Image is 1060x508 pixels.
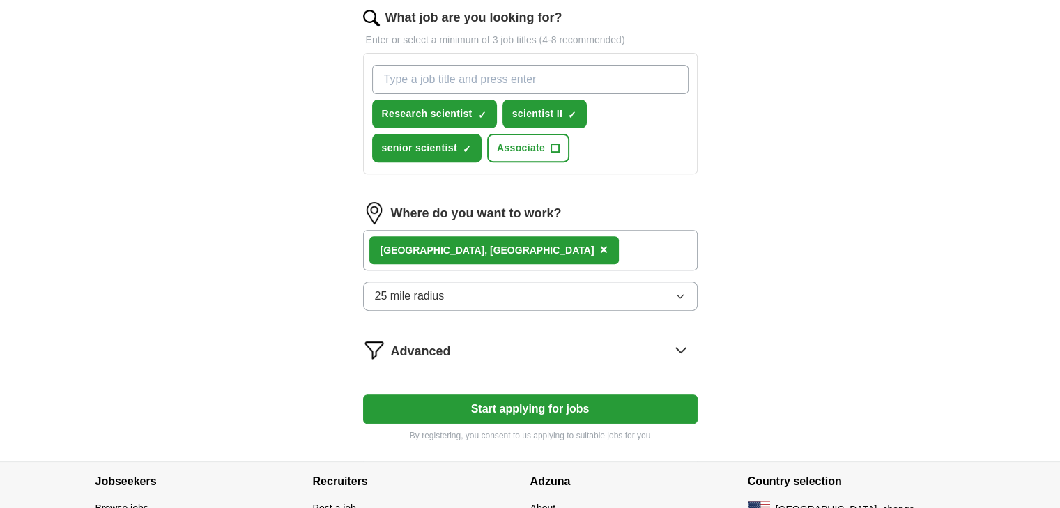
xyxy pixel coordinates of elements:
button: Associate [487,134,569,162]
button: senior scientist✓ [372,134,482,162]
span: senior scientist [382,141,457,155]
button: Research scientist✓ [372,100,497,128]
span: × [599,242,608,257]
span: Associate [497,141,545,155]
span: scientist II [512,107,563,121]
span: ✓ [463,144,471,155]
button: scientist II✓ [502,100,587,128]
div: , [GEOGRAPHIC_DATA] [381,243,594,258]
input: Type a job title and press enter [372,65,689,94]
span: ✓ [568,109,576,121]
p: Enter or select a minimum of 3 job titles (4-8 recommended) [363,33,698,47]
span: 25 mile radius [375,288,445,305]
button: 25 mile radius [363,282,698,311]
strong: [GEOGRAPHIC_DATA] [381,245,485,256]
p: By registering, you consent to us applying to suitable jobs for you [363,429,698,442]
h4: Country selection [748,462,965,501]
img: location.png [363,202,385,224]
span: Research scientist [382,107,473,121]
img: search.png [363,10,380,26]
span: Advanced [391,342,451,361]
label: What job are you looking for? [385,8,562,27]
button: × [599,240,608,261]
label: Where do you want to work? [391,204,562,223]
span: ✓ [478,109,486,121]
img: filter [363,339,385,361]
button: Start applying for jobs [363,394,698,424]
